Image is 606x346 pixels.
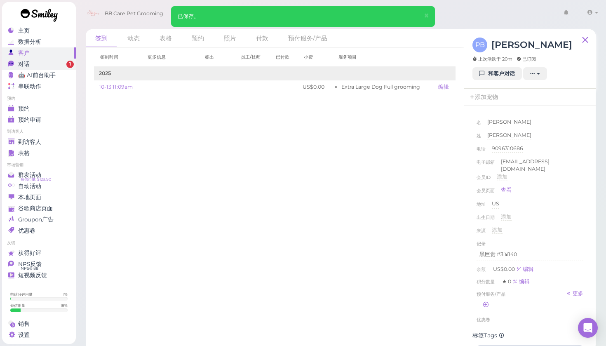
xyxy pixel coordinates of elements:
div: [EMAIL_ADDRESS][DOMAIN_NAME] [501,158,583,173]
div: 标签Tags [472,332,587,339]
span: 谷歌商店页面 [18,205,53,212]
a: 10-13 11:09am [99,84,133,90]
span: 数据分析 [18,38,41,45]
span: 主页 [18,27,30,34]
a: 动态 [118,29,149,47]
span: 设置 [18,332,30,339]
span: 积分数量 [477,279,496,285]
div: 记录 [477,240,486,248]
span: 串联动作 [18,83,41,90]
span: 地址 [477,200,486,213]
th: 已付款 [270,47,298,67]
span: 电话 [477,145,486,158]
span: 到访客人 [18,139,41,146]
div: US [492,200,499,208]
span: 会员页面 [477,186,495,198]
a: 预约 [182,29,214,47]
span: Groupon广告 [18,216,54,223]
span: 优惠卷 [477,317,490,322]
span: US$0.00 [493,266,516,272]
button: Close [419,6,434,26]
a: 预约申请 [2,114,76,125]
li: Extra Large Dog Full grooming [341,83,428,91]
a: 编辑 [512,278,530,285]
div: Open Intercom Messenger [578,318,598,338]
a: 照片 [214,29,246,47]
div: [PERSON_NAME] [487,132,531,139]
a: 签到 [86,29,117,47]
a: NPS反馈 NPS® 88 [2,259,76,270]
a: 谷歌商店页面 [2,203,76,214]
a: 编辑 [516,266,533,272]
input: 查询客户 [300,7,380,20]
a: 付款 [247,29,278,47]
span: NPS反馈 [18,261,42,268]
span: PB [472,38,487,52]
li: 反馈 [2,240,76,246]
th: 签到时间 [94,47,141,67]
span: 预付服务/产品 [477,290,505,298]
span: 上次活跃于 20m [472,56,512,62]
a: 和客户对话 [472,67,522,80]
a: 预付服务/产品 [279,29,337,47]
a: 对话 1 [2,59,76,70]
a: 编辑 [438,84,449,90]
a: 添加宠物 [464,89,503,106]
a: 本地页面 [2,192,76,203]
a: Groupon广告 [2,214,76,225]
a: 预约 [2,103,76,114]
span: [PERSON_NAME] [487,119,531,125]
a: 表格 [150,29,181,47]
li: 市场营销 [2,162,76,168]
span: 余额 [477,266,487,272]
span: BB Care Pet Grooming [105,2,163,25]
span: 获得好评 [18,249,41,257]
span: 自动活动 [18,183,41,190]
span: 电子邮箱 [477,158,495,173]
a: 到访客人 [2,137,76,148]
span: 1 [66,61,74,68]
a: 销售 [2,318,76,330]
th: 小费 [298,47,332,67]
span: 名 [477,118,481,132]
a: 短视频反馈 [2,270,76,281]
a: 群发活动 短信币量: $129.90 [2,169,76,181]
span: 添加 [497,174,507,180]
span: 群发活动 [18,172,41,179]
li: 预约 [2,96,76,101]
span: 会员ID [477,173,491,186]
a: 数据分析 [2,36,76,47]
span: 短视频反馈 [18,272,47,279]
span: 添加 [501,214,512,220]
span: × [424,10,429,21]
p: 黑巨贵 #3 ¥140 [479,251,580,258]
a: 🤖 AI前台助手 [2,70,76,81]
span: 来源 [477,226,486,240]
a: 优惠卷 [2,225,76,236]
a: 表格 [2,148,76,159]
span: 客户 [18,49,30,56]
th: 更多信息 [141,47,199,67]
a: 主页 [2,25,76,36]
a: 设置 [2,330,76,341]
span: 已订阅 [517,56,536,62]
span: 本地页面 [18,194,41,201]
a: 获得好评 [2,247,76,259]
li: 到访客人 [2,129,76,134]
a: 更多 [566,290,583,298]
td: US$0.00 [298,80,332,94]
span: 优惠卷 [18,227,35,234]
span: 表格 [18,150,30,157]
div: 9096310686 [492,145,523,153]
div: 电话分钟用量 [10,292,33,297]
h3: [PERSON_NAME] [491,38,572,52]
span: 短信币量: $129.90 [21,176,51,183]
div: 1 % [63,292,68,297]
span: 对话 [18,61,30,68]
th: 签出 [199,47,235,67]
a: 客户 [2,47,76,59]
span: 预约申请 [18,116,41,123]
th: 服务项目 [332,47,433,67]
